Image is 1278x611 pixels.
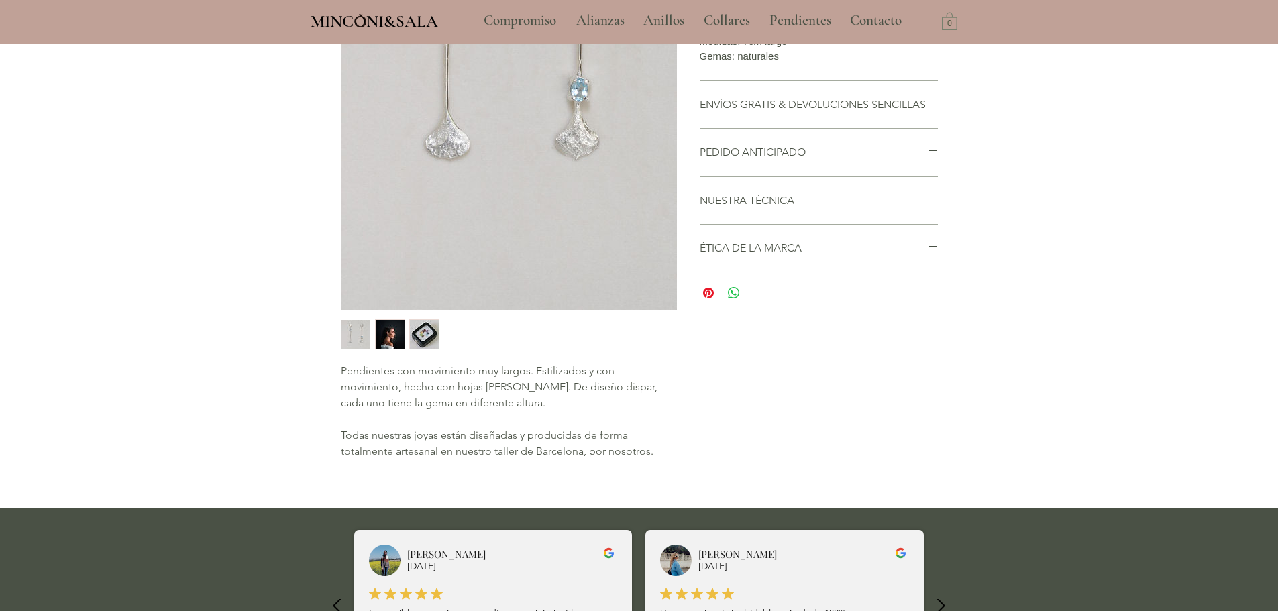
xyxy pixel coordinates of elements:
[637,4,691,38] p: Anillos
[698,560,886,573] p: [DATE]
[700,285,716,301] a: Pin en Pinterest
[843,4,908,38] p: Contacto
[375,319,405,349] button: Miniatura: Pendientes largos en plata Tzu Hsi
[407,560,594,573] p: [DATE]
[759,4,840,38] a: Pendientes
[633,4,694,38] a: Anillos
[840,4,912,38] a: Contacto
[311,9,438,31] a: MINCONI&SALA
[700,97,928,112] h2: ENVÍOS GRATIS & DEVOLUCIONES SENCILLAS
[570,4,631,38] p: Alianzas
[341,320,370,349] img: Miniatura: Pendientes largos en plata Tzu Hsi
[355,14,366,27] img: Minconi Sala
[700,241,928,256] h2: ÉTICA DE LA MARCA
[311,11,438,32] span: MINCONI&SALA
[700,145,928,160] h2: PEDIDO ANTICIPADO
[375,319,405,349] div: 2 / 3
[694,4,759,38] a: Collares
[341,319,371,349] button: Miniatura: Pendientes largos en plata Tzu Hsi
[410,320,439,349] img: Miniatura: Pendientes largos en plata Tzu Hsi
[447,4,939,38] nav: Sitio
[700,193,938,208] button: NUESTRA TÉCNICA
[700,49,938,64] p: Gemas: naturales
[698,547,886,561] h2: [PERSON_NAME]
[700,241,938,256] button: ÉTICA DE LA MARCA
[700,97,938,112] button: ENVÍOS GRATIS & DEVOLUCIONES SENCILLAS
[409,319,439,349] button: Miniatura: Pendientes largos en plata Tzu Hsi
[341,427,676,459] p: Todas nuestras joyas están diseñadas y producidas de forma totalmente artesanal en nuestro taller...
[477,4,563,38] p: Compromiso
[407,547,594,561] h2: [PERSON_NAME]
[726,285,742,301] a: Compartir en WhatsApp
[341,363,676,411] p: Pendientes con movimiento muy largos. Estilizados y con movimiento, hecho con hojas [PERSON_NAME]...
[409,319,439,349] div: 3 / 3
[697,4,757,38] p: Collares
[474,4,566,38] a: Compromiso
[942,11,957,30] a: Carrito con 0 ítems
[341,319,371,349] div: 1 / 3
[947,19,952,29] text: 0
[700,193,928,208] h2: NUESTRA TÉCNICA
[376,320,405,349] img: Miniatura: Pendientes largos en plata Tzu Hsi
[763,4,838,38] p: Pendientes
[700,145,938,160] button: PEDIDO ANTICIPADO
[566,4,633,38] a: Alianzas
